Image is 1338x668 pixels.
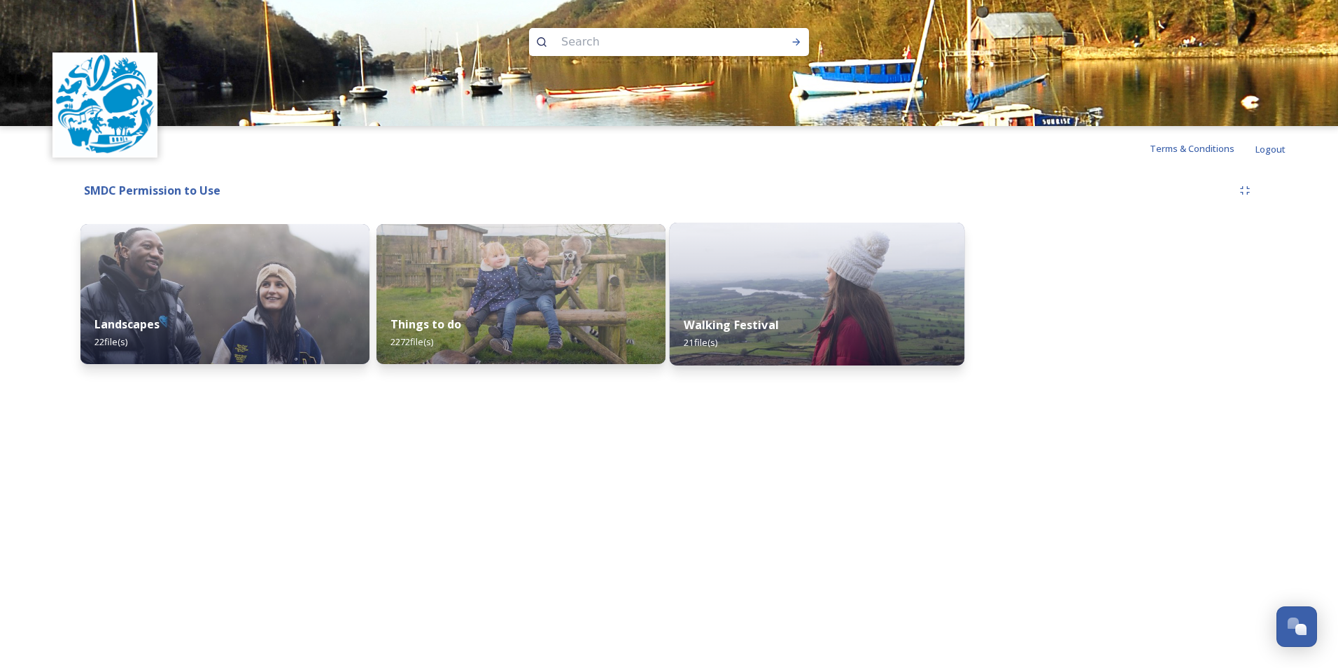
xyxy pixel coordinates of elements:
[684,336,717,349] span: 21 file(s)
[94,335,127,348] span: 22 file(s)
[1150,140,1255,157] a: Terms & Conditions
[1276,606,1317,647] button: Open Chat
[84,183,220,198] strong: SMDC Permission to Use
[80,224,369,364] img: MANIFO~3.JPG
[55,55,156,156] img: Enjoy-Staffordshire-colour-logo-just-roundel%20(Portrait)(300x300).jpg
[1255,143,1286,155] span: Logout
[94,316,160,332] strong: Landscapes
[684,317,779,333] strong: Walking Festival
[1150,142,1234,155] span: Terms & Conditions
[376,224,666,364] img: PWP-Lemurs%2520and%2520kids%21-%25204786x3371.jpg
[390,335,433,348] span: 2272 file(s)
[670,223,964,366] img: Roaches%2520and%2520Tittesworth%2520-%2520woman%2520and%2520reservoir.JPG
[554,27,746,57] input: Search
[390,316,461,332] strong: Things to do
